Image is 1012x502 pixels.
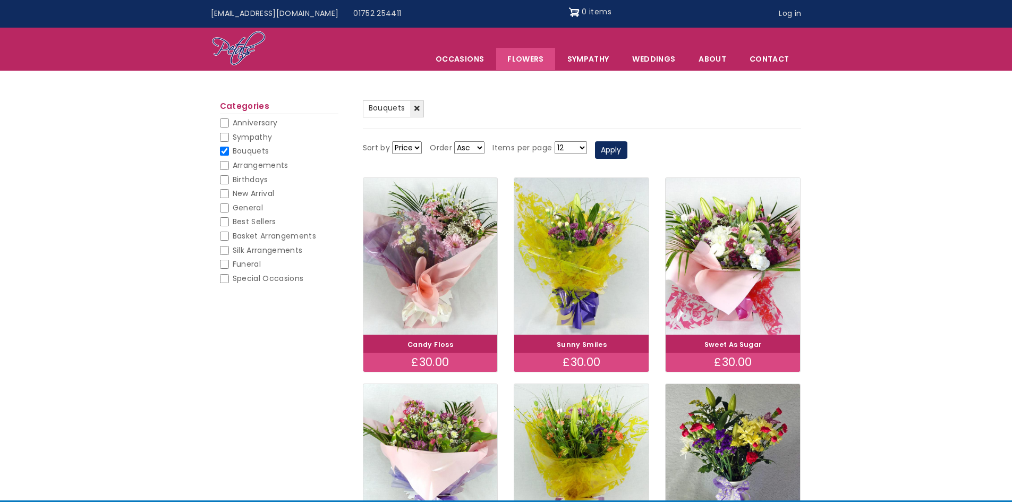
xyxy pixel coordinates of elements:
[496,48,555,70] a: Flowers
[233,216,276,227] span: Best Sellers
[211,30,266,67] img: Home
[621,48,686,70] span: Weddings
[233,259,261,269] span: Funeral
[771,4,809,24] a: Log in
[220,101,338,114] h2: Categories
[233,117,278,128] span: Anniversary
[346,4,409,24] a: 01752 254411
[203,4,346,24] a: [EMAIL_ADDRESS][DOMAIN_NAME]
[492,142,552,155] label: Items per page
[704,340,762,349] a: Sweet As Sugar
[557,340,607,349] a: Sunny Smiles
[407,340,453,349] a: Candy Floss
[233,273,304,284] span: Special Occasions
[233,202,263,213] span: General
[233,160,288,171] span: Arrangements
[233,188,275,199] span: New Arrival
[430,142,452,155] label: Order
[514,178,649,335] img: Sunny Smiles
[687,48,737,70] a: About
[233,146,269,156] span: Bouquets
[233,231,317,241] span: Basket Arrangements
[363,142,390,155] label: Sort by
[233,245,303,256] span: Silk Arrangements
[363,178,498,335] img: Candy Floss
[556,48,620,70] a: Sympathy
[738,48,800,70] a: Contact
[233,132,273,142] span: Sympathy
[569,4,580,21] img: Shopping cart
[666,353,800,372] div: £30.00
[233,174,268,185] span: Birthdays
[424,48,495,70] span: Occasions
[582,6,611,17] span: 0 items
[595,141,627,159] button: Apply
[363,100,424,117] a: Bouquets
[363,353,498,372] div: £30.00
[569,4,611,21] a: Shopping cart 0 items
[514,353,649,372] div: £30.00
[369,103,405,113] span: Bouquets
[666,178,800,335] img: Sweet As Sugar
